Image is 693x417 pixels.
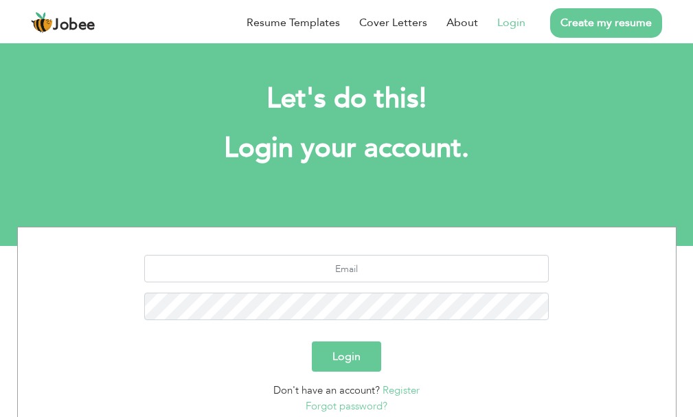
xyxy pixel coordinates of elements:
h2: Let's do this! [117,81,576,117]
a: Jobee [31,12,95,34]
span: Don't have an account? [273,383,380,397]
a: Forgot password? [306,399,387,413]
button: Login [312,341,381,372]
a: Create my resume [550,8,662,38]
a: Register [383,383,420,397]
span: Jobee [53,18,95,33]
h1: Login your account. [117,131,576,166]
a: Cover Letters [359,14,427,31]
input: Email [144,255,549,282]
a: Resume Templates [247,14,340,31]
img: jobee.io [31,12,53,34]
a: About [446,14,478,31]
a: Login [497,14,525,31]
